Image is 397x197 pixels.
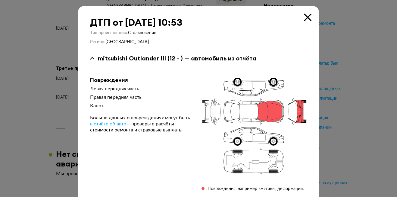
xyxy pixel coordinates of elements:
[90,39,307,45] div: Регион :
[128,31,156,35] span: Столкновение
[90,94,192,100] div: Правая передняя часть
[90,17,307,28] div: ДТП от [DATE] 10:53
[90,121,126,126] span: в отчёте об авто
[90,30,307,36] div: Тип происшествия :
[90,103,192,109] div: Капот
[208,186,304,192] div: Повреждения, например вмятины, деформации.
[90,121,126,127] a: в отчёте об авто
[90,86,192,92] div: Левая передняя часть
[90,77,192,83] div: Повреждения
[98,54,256,62] div: mitsubishi Outlander III (12 - ) — автомобиль из отчёта
[105,40,149,44] span: [GEOGRAPHIC_DATA]
[90,115,192,133] div: Больше данных о повреждениях могут быть — проверьте расчёты стоимости ремонта и страховые выплаты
